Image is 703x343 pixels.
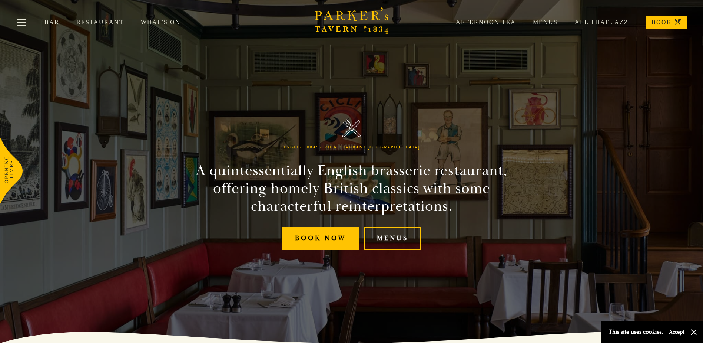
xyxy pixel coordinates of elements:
button: Close and accept [690,329,697,336]
button: Accept [669,329,684,336]
h1: English Brasserie Restaurant [GEOGRAPHIC_DATA] [283,145,420,150]
p: This site uses cookies. [609,327,663,337]
img: Parker's Tavern Brasserie Cambridge [342,119,361,137]
a: Menus [364,227,421,250]
h2: A quintessentially English brasserie restaurant, offering homely British classics with some chara... [183,162,521,215]
a: Book Now [282,227,359,250]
